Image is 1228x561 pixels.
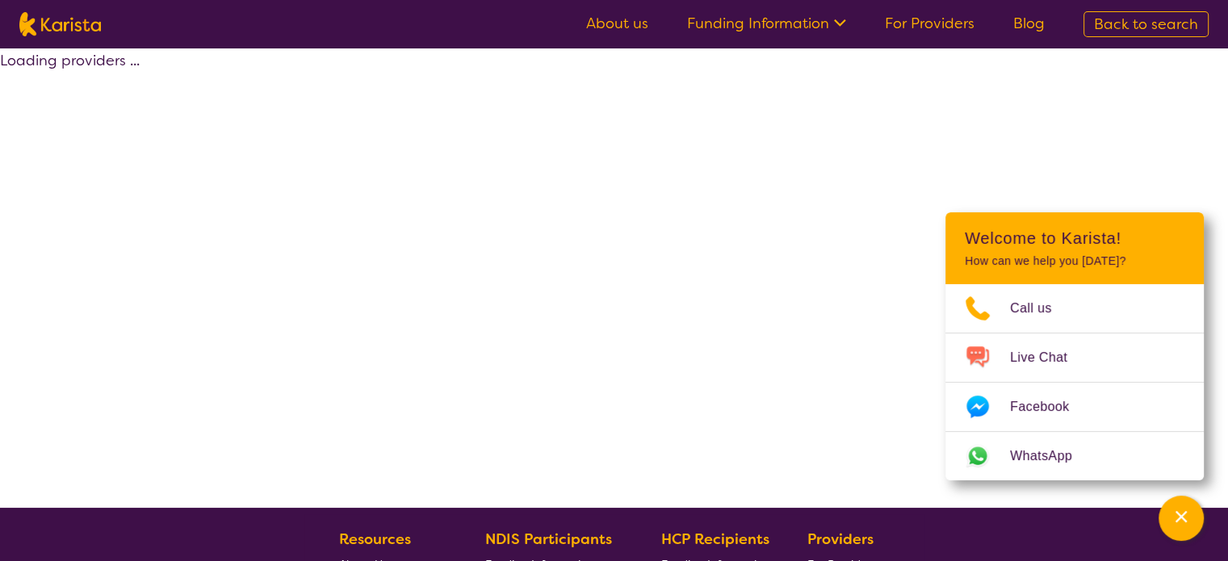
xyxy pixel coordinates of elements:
[687,14,846,33] a: Funding Information
[339,530,411,549] b: Resources
[485,530,612,549] b: NDIS Participants
[885,14,974,33] a: For Providers
[945,284,1204,480] ul: Choose channel
[1010,444,1092,468] span: WhatsApp
[945,432,1204,480] a: Web link opens in a new tab.
[1010,345,1087,370] span: Live Chat
[965,228,1184,248] h2: Welcome to Karista!
[807,530,874,549] b: Providers
[1010,296,1071,320] span: Call us
[945,212,1204,480] div: Channel Menu
[1083,11,1209,37] a: Back to search
[1159,496,1204,541] button: Channel Menu
[1013,14,1045,33] a: Blog
[586,14,648,33] a: About us
[1010,395,1088,419] span: Facebook
[19,12,101,36] img: Karista logo
[965,254,1184,268] p: How can we help you [DATE]?
[661,530,769,549] b: HCP Recipients
[1094,15,1198,34] span: Back to search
